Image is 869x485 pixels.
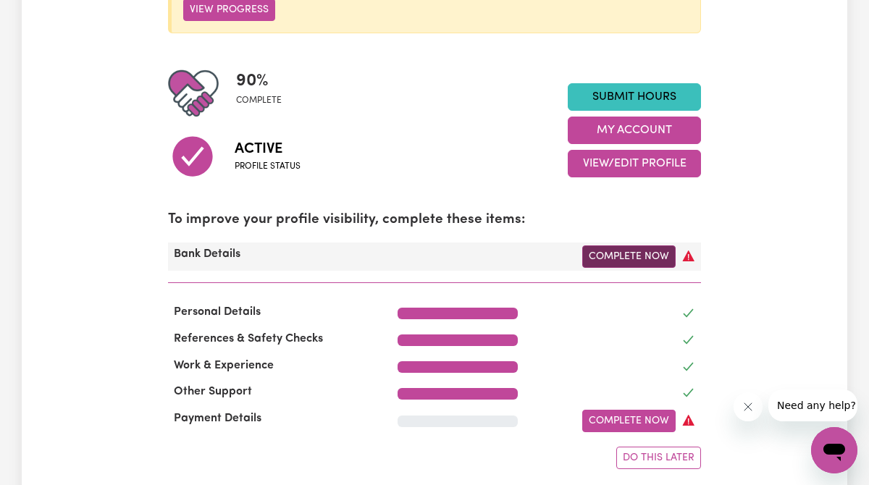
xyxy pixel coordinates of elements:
span: References & Safety Checks [168,333,329,345]
span: Active [235,138,301,160]
span: Do this later [623,452,694,463]
span: Work & Experience [168,360,280,371]
iframe: Close message [734,392,763,421]
a: Complete Now [582,410,676,432]
span: Profile status [235,160,301,173]
span: complete [236,94,282,107]
button: My Account [568,117,701,144]
div: Profile completeness: 90% [236,68,293,119]
span: Other Support [168,386,258,397]
span: Personal Details [168,306,266,318]
span: 90 % [236,68,282,94]
button: Do this later [616,447,701,469]
p: To improve your profile visibility, complete these items: [168,210,701,231]
a: Complete Now [582,245,676,268]
iframe: Button to launch messaging window [811,427,857,473]
button: View/Edit Profile [568,150,701,177]
iframe: Message from company [768,389,857,421]
span: Payment Details [168,413,267,424]
a: Submit Hours [568,83,701,111]
span: Bank Details [168,248,246,260]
